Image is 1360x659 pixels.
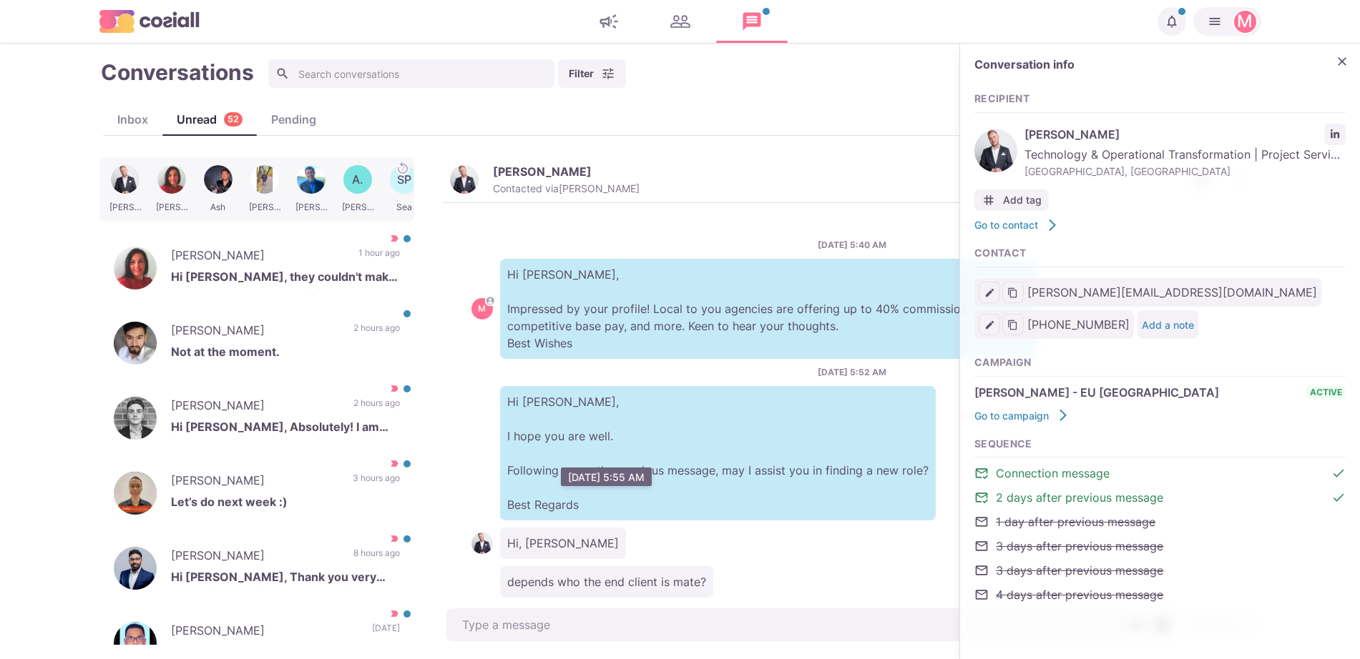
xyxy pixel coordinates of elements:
[114,322,157,365] img: KRISHNAKANT K.
[974,218,1060,232] a: Go to contact
[228,113,239,127] p: 52
[171,493,400,515] p: Let’s do next week :)
[171,268,400,289] p: Hi [PERSON_NAME], they couldn't make the package work sadly, i liked the team and the role, but t...
[171,397,339,418] p: [PERSON_NAME]
[114,247,157,289] img: Helen Yarrow
[162,111,257,128] div: Unread
[1027,284,1317,301] span: [PERSON_NAME][EMAIL_ADDRESS][DOMAIN_NAME]
[1331,51,1353,72] button: Close
[974,129,1017,172] img: Graham Skipworth
[996,586,1163,603] span: 4 days after previous message
[353,397,400,418] p: 2 hours ago
[103,111,162,128] div: Inbox
[974,247,1346,259] h3: Contact
[818,366,886,379] p: [DATE] 5:52 AM
[500,566,713,598] p: depends who the end client is mate?
[1002,282,1024,303] button: Copy
[171,322,339,343] p: [PERSON_NAME]
[171,568,400,590] p: Hi [PERSON_NAME], Thank you very much for your kind words and for considering me for this opportu...
[979,314,1000,335] button: Edit
[1158,7,1186,36] button: Notifications
[500,259,1037,359] p: Hi [PERSON_NAME], Impressed by your profile! Local to you agencies are offering up to 40% commiss...
[974,438,1346,450] h3: Sequence
[450,164,640,195] button: Graham Skipworth[PERSON_NAME]Contacted via[PERSON_NAME]
[171,547,339,568] p: [PERSON_NAME]
[996,465,1110,482] span: Connection message
[974,357,1346,369] h3: Campaign
[99,10,200,32] img: logo
[1027,316,1130,333] span: [PHONE_NUMBER]
[974,189,1049,211] button: Add tag
[500,386,936,520] p: Hi [PERSON_NAME], I hope you are well. Following up on the previous message, may I assist you in ...
[450,165,479,194] img: Graham Skipworth
[1237,13,1253,30] div: Martin
[171,622,358,643] p: [PERSON_NAME]
[493,164,592,179] p: [PERSON_NAME]
[1024,146,1346,163] span: Technology & Operational Transformation | Project Services APAC
[114,472,157,515] img: Neal Lou
[979,282,1000,303] button: Edit
[974,384,1219,401] span: [PERSON_NAME] - EU [GEOGRAPHIC_DATA]
[268,59,554,88] input: Search conversations
[500,527,626,559] p: Hi, [PERSON_NAME]
[471,532,493,554] img: Graham Skipworth
[500,605,893,636] p: Ive been in SG 15 yrs and know alot of people in our industry already!
[486,297,494,304] svg: avatar
[1306,386,1346,399] span: active
[372,622,400,643] p: [DATE]
[1142,319,1194,331] button: Add a note
[101,59,254,85] h1: Conversations
[974,408,1070,422] a: Go to campaign
[974,93,1346,105] h3: Recipient
[1193,7,1261,36] button: Martin
[996,513,1155,530] span: 1 day after previous message
[114,547,157,590] img: Bryan Ashwin
[171,418,400,440] p: Hi [PERSON_NAME], Absolutely! I am free at 11:30am-12:30pm if that suits you?
[974,58,1324,71] h2: Conversation info
[996,489,1163,506] span: 2 days after previous message
[996,562,1163,579] span: 3 days after previous message
[171,472,338,493] p: [PERSON_NAME]
[353,547,400,568] p: 8 hours ago
[478,304,486,313] div: Martin
[353,322,400,343] p: 2 hours ago
[558,59,626,88] button: Filter
[114,397,157,440] img: Connor Ballard
[353,472,400,493] p: 3 hours ago
[996,537,1163,555] span: 3 days after previous message
[1324,124,1346,145] a: LinkedIn profile link
[1024,164,1346,179] span: [GEOGRAPHIC_DATA], [GEOGRAPHIC_DATA]
[493,182,640,195] p: Contacted via [PERSON_NAME]
[171,247,344,268] p: [PERSON_NAME]
[358,247,400,268] p: 1 hour ago
[171,343,400,365] p: Not at the moment.
[818,239,886,252] p: [DATE] 5:40 AM
[1002,314,1024,335] button: Copy
[1024,126,1317,143] span: [PERSON_NAME]
[257,111,331,128] div: Pending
